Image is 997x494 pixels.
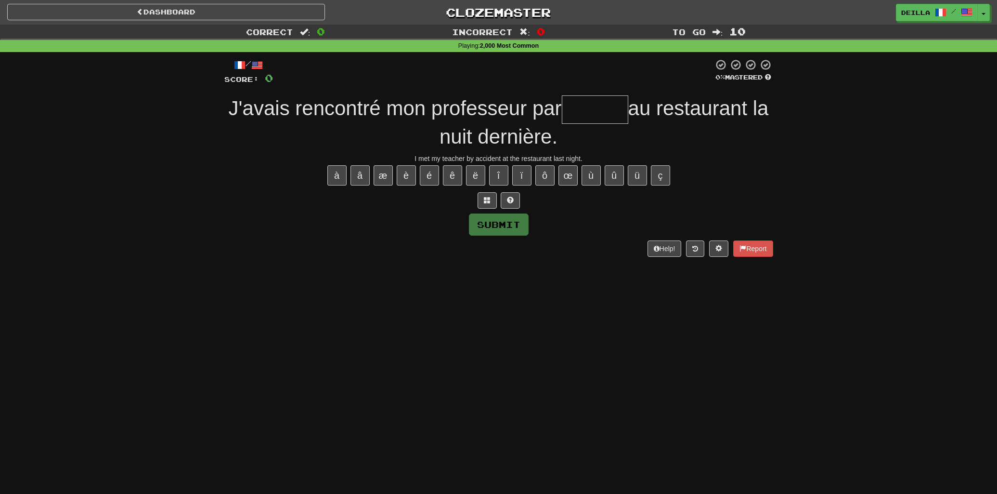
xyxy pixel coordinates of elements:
[224,75,259,83] span: Score:
[374,165,393,186] button: æ
[582,165,601,186] button: ù
[647,240,682,257] button: Help!
[733,240,773,257] button: Report
[501,192,520,209] button: Single letter hint - you only get 1 per sentence and score half the points! alt+h
[651,165,670,186] button: ç
[519,28,530,36] span: :
[901,8,930,17] span: Deilla
[537,26,545,37] span: 0
[246,27,293,37] span: Correct
[535,165,555,186] button: ô
[300,28,311,36] span: :
[558,165,578,186] button: œ
[605,165,624,186] button: û
[478,192,497,209] button: Switch sentence to multiple choice alt+p
[512,165,531,186] button: ï
[712,28,723,36] span: :
[480,42,539,49] strong: 2,000 Most Common
[224,59,273,71] div: /
[350,165,370,186] button: â
[715,73,725,81] span: 0 %
[713,73,773,82] div: Mastered
[397,165,416,186] button: è
[440,97,769,148] span: au restaurant la nuit dernière.
[265,72,273,84] span: 0
[628,165,647,186] button: ü
[317,26,325,37] span: 0
[466,165,485,186] button: ë
[896,4,978,21] a: Deilla /
[7,4,325,20] a: Dashboard
[672,27,706,37] span: To go
[420,165,439,186] button: é
[489,165,508,186] button: î
[327,165,347,186] button: à
[443,165,462,186] button: ê
[452,27,513,37] span: Incorrect
[686,240,704,257] button: Round history (alt+y)
[229,97,562,120] span: J'avais rencontré mon professeur par
[729,26,746,37] span: 10
[469,214,529,236] button: Submit
[951,8,956,14] span: /
[339,4,657,21] a: Clozemaster
[224,154,773,163] div: I met my teacher by accident at the restaurant last night.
